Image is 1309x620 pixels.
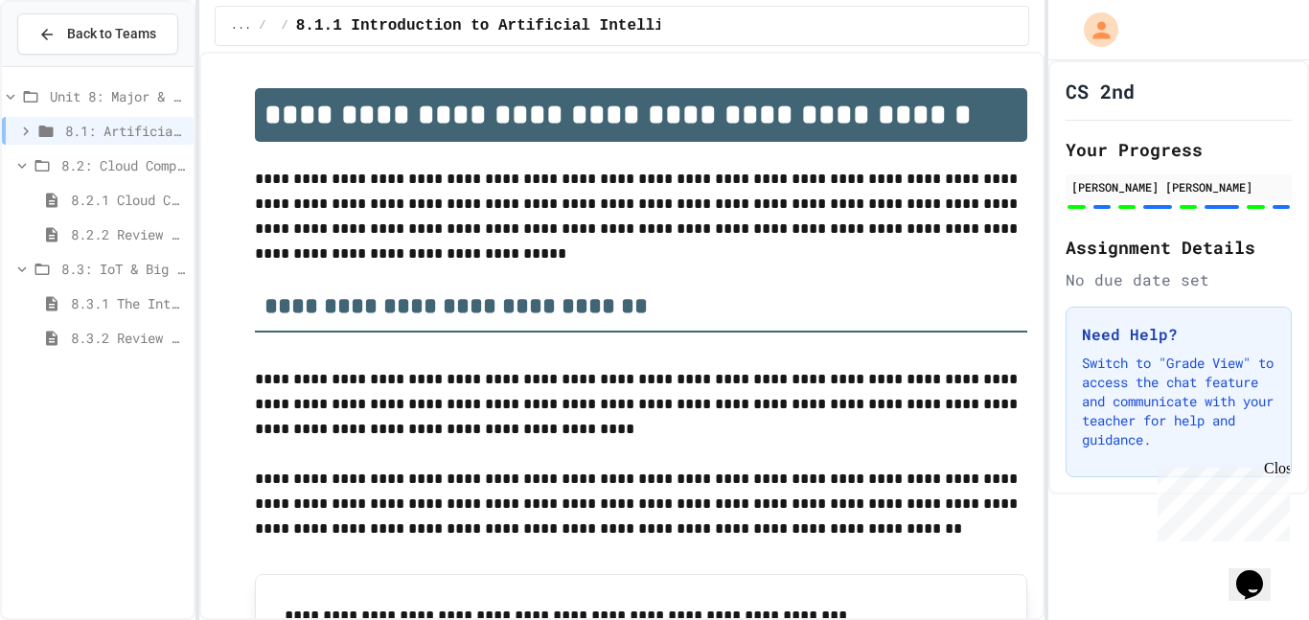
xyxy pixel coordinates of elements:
[1229,543,1290,601] iframe: chat widget
[1066,268,1292,291] div: No due date set
[296,14,710,37] span: 8.1.1 Introduction to Artificial Intelligence
[1064,8,1123,52] div: My Account
[1150,460,1290,541] iframe: chat widget
[1082,354,1275,449] p: Switch to "Grade View" to access the chat feature and communicate with your teacher for help and ...
[1066,136,1292,163] h2: Your Progress
[67,24,156,44] span: Back to Teams
[1066,234,1292,261] h2: Assignment Details
[282,18,288,34] span: /
[71,224,186,244] span: 8.2.2 Review - Cloud Computing
[1082,323,1275,346] h3: Need Help?
[17,13,178,55] button: Back to Teams
[71,293,186,313] span: 8.3.1 The Internet of Things and Big Data: Our Connected Digital World
[50,86,186,106] span: Unit 8: Major & Emerging Technologies
[61,259,186,279] span: 8.3: IoT & Big Data
[1066,78,1135,104] h1: CS 2nd
[61,155,186,175] span: 8.2: Cloud Computing
[71,328,186,348] span: 8.3.2 Review - The Internet of Things and Big Data
[1071,178,1286,195] div: [PERSON_NAME] [PERSON_NAME]
[71,190,186,210] span: 8.2.1 Cloud Computing: Transforming the Digital World
[231,18,252,34] span: ...
[259,18,265,34] span: /
[8,8,132,122] div: Chat with us now!Close
[65,121,186,141] span: 8.1: Artificial Intelligence Basics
